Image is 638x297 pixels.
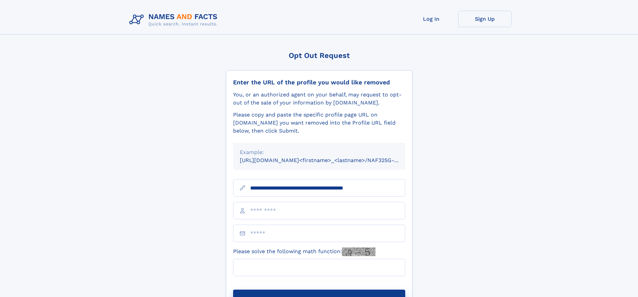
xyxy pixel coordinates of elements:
div: Enter the URL of the profile you would like removed [233,79,405,86]
small: [URL][DOMAIN_NAME]<firstname>_<lastname>/NAF325G-xxxxxxxx [240,157,418,163]
div: You, or an authorized agent on your behalf, may request to opt-out of the sale of your informatio... [233,91,405,107]
img: Logo Names and Facts [127,11,223,29]
div: Opt Out Request [226,51,412,60]
label: Please solve the following math function: [233,247,375,256]
a: Log In [405,11,458,27]
div: Please copy and paste the specific profile page URL on [DOMAIN_NAME] you want removed into the Pr... [233,111,405,135]
div: Example: [240,148,399,156]
a: Sign Up [458,11,512,27]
